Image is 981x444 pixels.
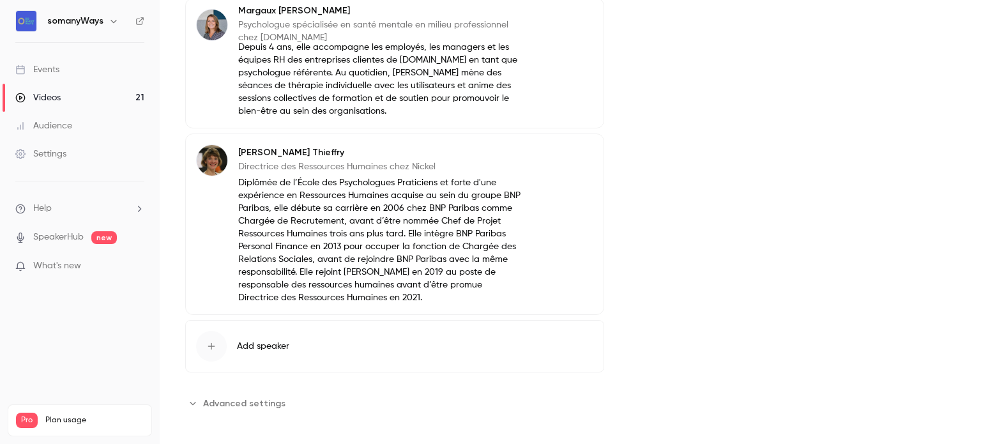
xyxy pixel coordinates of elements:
a: SpeakerHub [33,231,84,244]
span: Plan usage [45,415,144,425]
button: Advanced settings [185,393,293,413]
h6: somanyWays [47,15,103,27]
img: Margaux Tancrède [197,10,227,40]
button: Add speaker [185,320,604,372]
p: Depuis 4 ans, elle accompagne les employés, les managers et les équipes RH des entreprises client... [238,41,521,118]
img: somanyWays [16,11,36,31]
p: Margaux [PERSON_NAME] [238,4,521,17]
p: Directrice des Ressources Humaines chez Nickel [238,160,521,173]
li: help-dropdown-opener [15,202,144,215]
span: Add speaker [237,340,289,353]
img: Marie Thieffry [197,145,227,176]
iframe: Noticeable Trigger [129,261,144,272]
div: Events [15,63,59,76]
p: [PERSON_NAME] Thieffry [238,146,521,159]
div: Audience [15,119,72,132]
div: Videos [15,91,61,104]
span: Advanced settings [203,397,285,410]
p: Psychologue spécialisée en santé mentale en milieu professionnel chez [DOMAIN_NAME] [238,19,521,44]
div: Marie Thieffry[PERSON_NAME] ThieffryDirectrice des Ressources Humaines chez NickelDiplômée de l’É... [185,134,604,315]
span: Help [33,202,52,215]
div: Settings [15,148,66,160]
span: new [91,231,117,244]
span: Pro [16,413,38,428]
section: Advanced settings [185,393,604,413]
p: Diplômée de l’École des Psychologues Praticiens et forte d'une expérience en Ressources Humaines ... [238,176,521,304]
span: What's new [33,259,81,273]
